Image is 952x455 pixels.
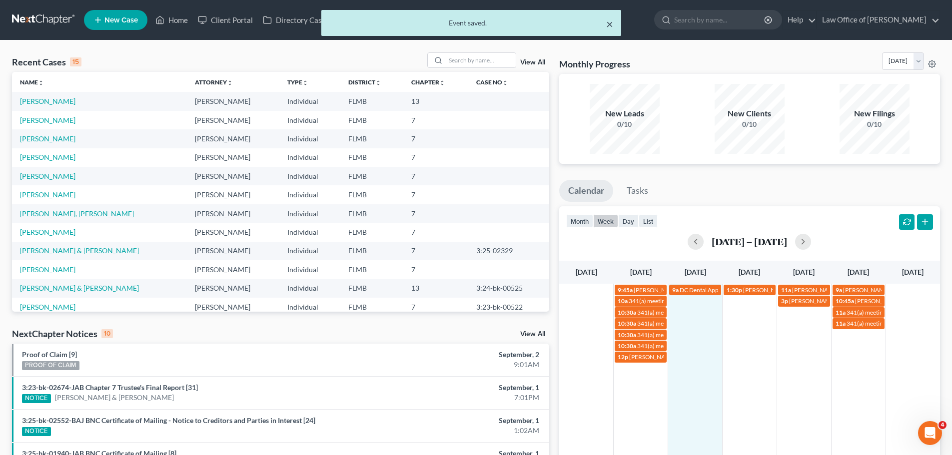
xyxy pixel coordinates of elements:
[279,167,340,185] td: Individual
[20,228,75,236] a: [PERSON_NAME]
[12,328,113,340] div: NextChapter Notices
[340,167,404,185] td: FLMB
[187,185,279,204] td: [PERSON_NAME]
[476,78,508,86] a: Case Nounfold_more
[403,298,468,316] td: 7
[618,342,636,350] span: 10:30a
[187,223,279,241] td: [PERSON_NAME]
[348,78,381,86] a: Districtunfold_more
[373,350,539,360] div: September, 2
[340,129,404,148] td: FLMB
[685,268,706,276] span: [DATE]
[639,214,658,228] button: list
[847,309,943,316] span: 341(a) meeting for [PERSON_NAME]
[279,298,340,316] td: Individual
[373,416,539,426] div: September, 1
[187,92,279,110] td: [PERSON_NAME]
[672,286,679,294] span: 9a
[279,223,340,241] td: Individual
[101,329,113,338] div: 10
[618,297,628,305] span: 10a
[279,92,340,110] td: Individual
[520,59,545,66] a: View All
[781,286,791,294] span: 11a
[187,279,279,298] td: [PERSON_NAME]
[20,172,75,180] a: [PERSON_NAME]
[618,353,628,361] span: 12p
[836,286,842,294] span: 9a
[590,108,660,119] div: New Leads
[279,260,340,279] td: Individual
[715,119,785,129] div: 0/10
[559,58,630,70] h3: Monthly Progress
[403,167,468,185] td: 7
[373,383,539,393] div: September, 1
[38,80,44,86] i: unfold_more
[446,53,516,67] input: Search by name...
[187,242,279,260] td: [PERSON_NAME]
[340,185,404,204] td: FLMB
[840,119,910,129] div: 0/10
[20,246,139,255] a: [PERSON_NAME] & [PERSON_NAME]
[187,111,279,129] td: [PERSON_NAME]
[590,119,660,129] div: 0/10
[468,279,549,298] td: 3:24-bk-00525
[20,209,134,218] a: [PERSON_NAME], [PERSON_NAME]
[520,331,545,338] a: View All
[792,286,942,294] span: [PERSON_NAME] - search Brevard County clerk of courts
[939,421,947,429] span: 4
[20,190,75,199] a: [PERSON_NAME]
[22,350,77,359] a: Proof of Claim [9]
[559,180,613,202] a: Calendar
[606,18,613,30] button: ×
[22,394,51,403] div: NOTICE
[637,309,734,316] span: 341(a) meeting for [PERSON_NAME]
[187,260,279,279] td: [PERSON_NAME]
[836,297,854,305] span: 10:45a
[279,185,340,204] td: Individual
[403,242,468,260] td: 7
[843,286,929,294] span: [PERSON_NAME] paying $500??
[20,78,44,86] a: Nameunfold_more
[411,78,445,86] a: Chapterunfold_more
[20,284,139,292] a: [PERSON_NAME] & [PERSON_NAME]
[403,279,468,298] td: 13
[70,57,81,66] div: 15
[340,242,404,260] td: FLMB
[187,167,279,185] td: [PERSON_NAME]
[279,279,340,298] td: Individual
[743,286,844,294] span: [PERSON_NAME] [PHONE_NUMBER]
[22,416,315,425] a: 3:25-bk-02552-BAJ BNC Certificate of Mailing - Notice to Creditors and Parties in Interest [24]
[340,148,404,167] td: FLMB
[502,80,508,86] i: unfold_more
[22,383,198,392] a: 3:23-bk-02674-JAB Chapter 7 Trustee's Final Report [31]
[20,97,75,105] a: [PERSON_NAME]
[403,204,468,223] td: 7
[403,92,468,110] td: 13
[840,108,910,119] div: New Filings
[847,320,943,327] span: 341(a) meeting for [PERSON_NAME]
[340,260,404,279] td: FLMB
[302,80,308,86] i: unfold_more
[468,298,549,316] td: 3:23-bk-00522
[618,214,639,228] button: day
[902,268,924,276] span: [DATE]
[403,223,468,241] td: 7
[20,153,75,161] a: [PERSON_NAME]
[789,297,903,305] span: [PERSON_NAME] FC hearing Duval County
[55,393,174,403] a: [PERSON_NAME] & [PERSON_NAME]
[279,148,340,167] td: Individual
[195,78,233,86] a: Attorneyunfold_more
[279,204,340,223] td: Individual
[287,78,308,86] a: Typeunfold_more
[739,268,760,276] span: [DATE]
[793,268,815,276] span: [DATE]
[187,129,279,148] td: [PERSON_NAME]
[727,286,742,294] span: 1:30p
[20,116,75,124] a: [PERSON_NAME]
[618,286,633,294] span: 9:45a
[187,204,279,223] td: [PERSON_NAME]
[593,214,618,228] button: week
[22,427,51,436] div: NOTICE
[637,342,734,350] span: 341(a) meeting for [PERSON_NAME]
